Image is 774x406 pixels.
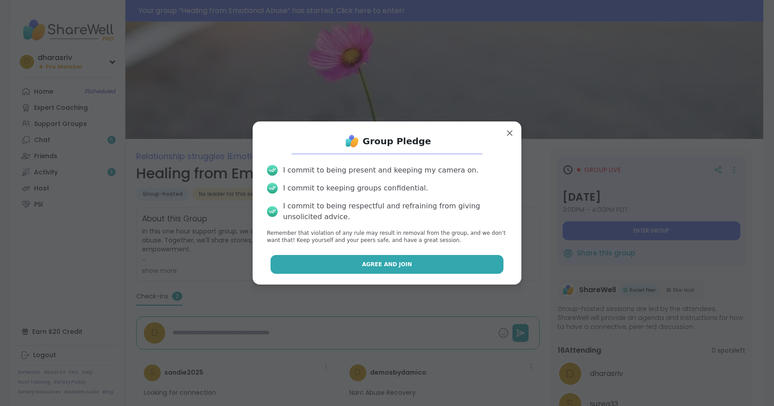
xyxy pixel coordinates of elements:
span: Agree and Join [362,260,412,268]
div: I commit to being present and keeping my camera on. [283,165,478,176]
p: Remember that violation of any rule may result in removal from the group, and we don’t want that!... [267,229,507,245]
h1: Group Pledge [363,135,431,147]
img: ShareWell Logo [343,132,361,150]
div: I commit to being respectful and refraining from giving unsolicited advice. [283,201,507,222]
button: Agree and Join [271,255,504,274]
div: I commit to keeping groups confidential. [283,183,428,194]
